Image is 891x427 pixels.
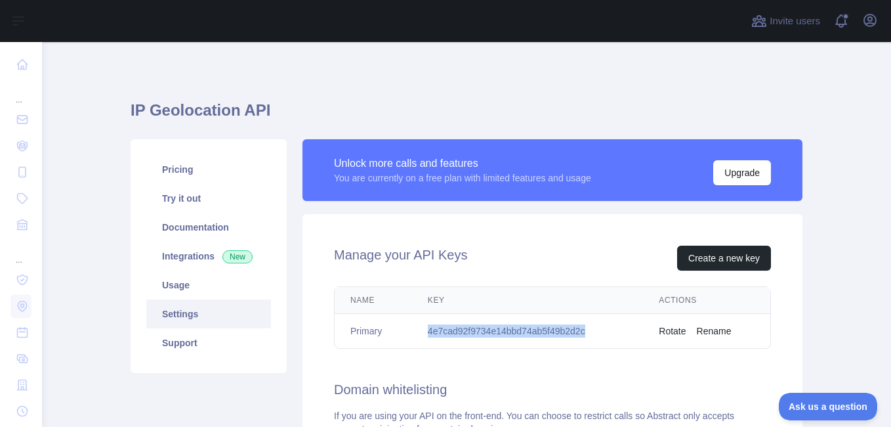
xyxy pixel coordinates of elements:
a: Integrations New [146,242,271,271]
a: Try it out [146,184,271,213]
button: Upgrade [713,160,771,185]
td: 4e7cad92f9734e14bbd74ab5f49b2d2c [412,314,643,349]
button: Rotate [659,325,686,338]
span: New [222,250,253,263]
button: Create a new key [677,246,771,271]
th: Name [335,287,412,314]
h2: Manage your API Keys [334,246,467,271]
a: Support [146,328,271,357]
div: ... [10,79,31,105]
td: Primary [335,314,412,349]
a: Settings [146,300,271,328]
th: Actions [643,287,770,314]
iframe: Toggle Customer Support [779,393,878,420]
button: Rename [697,325,732,338]
div: ... [10,239,31,265]
div: Unlock more calls and features [334,156,591,171]
a: Usage [146,271,271,300]
a: Pricing [146,155,271,184]
h1: IP Geolocation API [131,100,802,131]
a: Documentation [146,213,271,242]
h2: Domain whitelisting [334,380,771,399]
span: Invite users [770,14,820,29]
div: You are currently on a free plan with limited features and usage [334,171,591,185]
th: Key [412,287,643,314]
button: Invite users [749,11,823,32]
